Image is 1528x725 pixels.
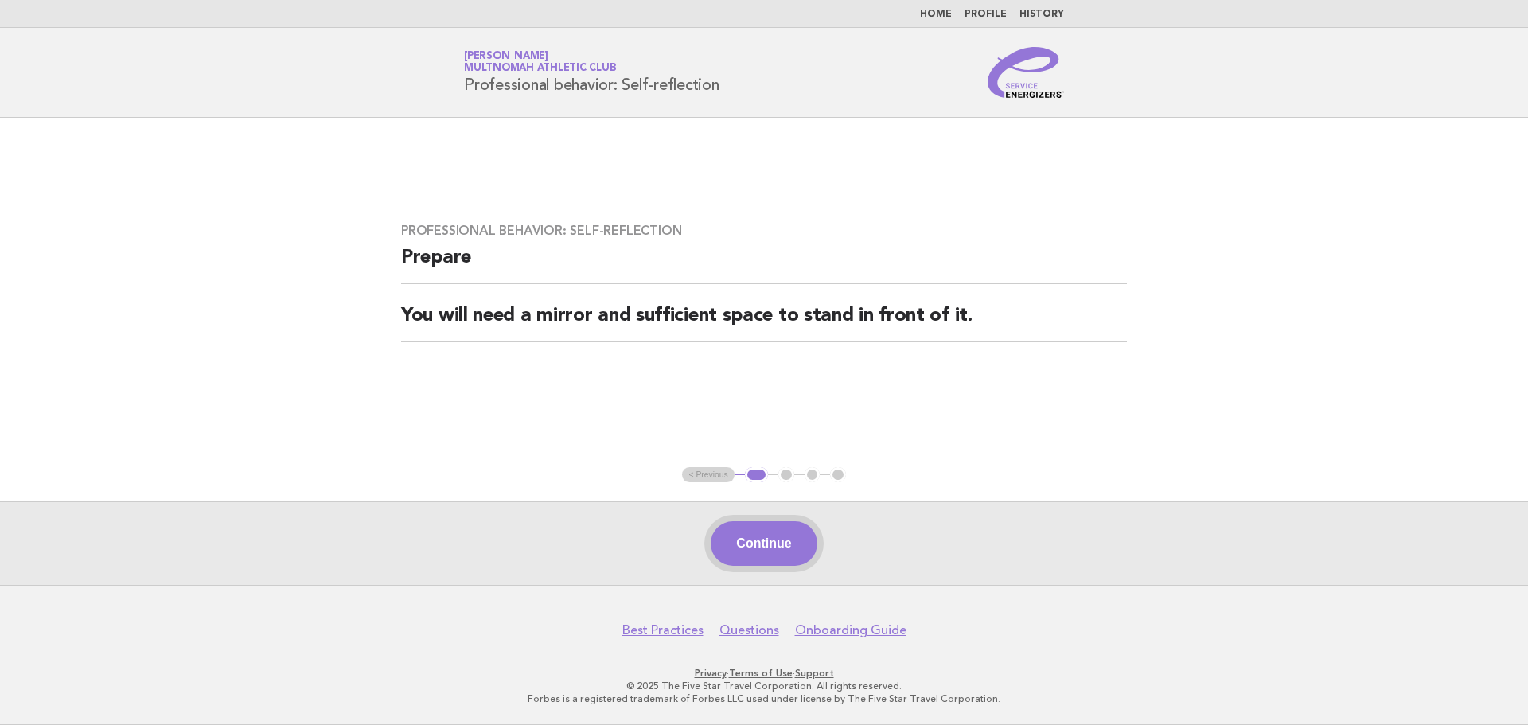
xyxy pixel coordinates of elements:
[401,303,1127,342] h2: You will need a mirror and sufficient space to stand in front of it.
[401,223,1127,239] h3: Professional behavior: Self-reflection
[695,668,727,679] a: Privacy
[277,680,1251,692] p: © 2025 The Five Star Travel Corporation. All rights reserved.
[920,10,952,19] a: Home
[277,667,1251,680] p: · ·
[965,10,1007,19] a: Profile
[401,245,1127,284] h2: Prepare
[464,51,616,73] a: [PERSON_NAME]Multnomah Athletic Club
[711,521,817,566] button: Continue
[622,622,704,638] a: Best Practices
[745,467,768,483] button: 1
[795,622,906,638] a: Onboarding Guide
[795,668,834,679] a: Support
[464,64,616,74] span: Multnomah Athletic Club
[729,668,793,679] a: Terms of Use
[719,622,779,638] a: Questions
[1019,10,1064,19] a: History
[988,47,1064,98] img: Service Energizers
[464,52,719,93] h1: Professional behavior: Self-reflection
[277,692,1251,705] p: Forbes is a registered trademark of Forbes LLC used under license by The Five Star Travel Corpora...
